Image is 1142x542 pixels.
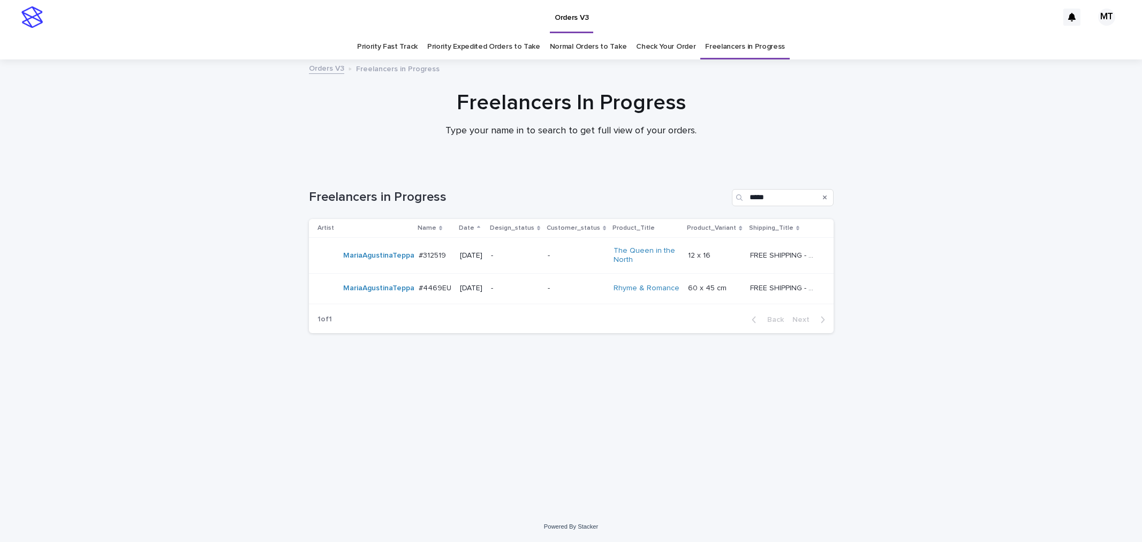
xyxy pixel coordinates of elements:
[343,284,414,293] a: MariaAgustinaTeppa
[688,249,713,260] p: 12 x 16
[309,190,728,205] h1: Freelancers in Progress
[688,282,729,293] p: 60 x 45 cm
[490,222,534,234] p: Design_status
[788,315,834,325] button: Next
[550,34,627,59] a: Normal Orders to Take
[459,222,474,234] p: Date
[460,251,482,260] p: [DATE]
[705,34,785,59] a: Freelancers in Progress
[427,34,540,59] a: Priority Expedited Orders to Take
[743,315,788,325] button: Back
[547,222,600,234] p: Customer_status
[309,62,344,74] a: Orders V3
[21,6,43,28] img: stacker-logo-s-only.png
[309,306,341,333] p: 1 of 1
[418,222,436,234] p: Name
[761,316,784,323] span: Back
[548,284,605,293] p: -
[343,251,414,260] a: MariaAgustinaTeppa
[309,238,834,274] tr: MariaAgustinaTeppa #312519#312519 [DATE]--The Queen in the North 12 x 1612 x 16 FREE SHIPPING - p...
[356,62,440,74] p: Freelancers in Progress
[357,125,785,137] p: Type your name in to search to get full view of your orders.
[1098,9,1115,26] div: MT
[309,90,834,116] h1: Freelancers In Progress
[636,34,695,59] a: Check Your Order
[419,282,453,293] p: #4469EU
[317,222,334,234] p: Artist
[491,284,539,293] p: -
[750,249,819,260] p: FREE SHIPPING - preview in 1-2 business days, after your approval delivery will take 5-10 b.d.
[460,284,482,293] p: [DATE]
[792,316,816,323] span: Next
[750,282,819,293] p: FREE SHIPPING - preview in 1-2 business days, after your approval delivery will take 6-10 busines...
[491,251,539,260] p: -
[548,251,605,260] p: -
[309,273,834,304] tr: MariaAgustinaTeppa #4469EU#4469EU [DATE]--Rhyme & Romance 60 x 45 cm60 x 45 cm FREE SHIPPING - pr...
[614,246,679,265] a: The Queen in the North
[687,222,736,234] p: Product_Variant
[419,249,448,260] p: #312519
[614,284,679,293] a: Rhyme & Romance
[612,222,655,234] p: Product_Title
[749,222,793,234] p: Shipping_Title
[544,523,598,530] a: Powered By Stacker
[357,34,418,59] a: Priority Fast Track
[732,189,834,206] input: Search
